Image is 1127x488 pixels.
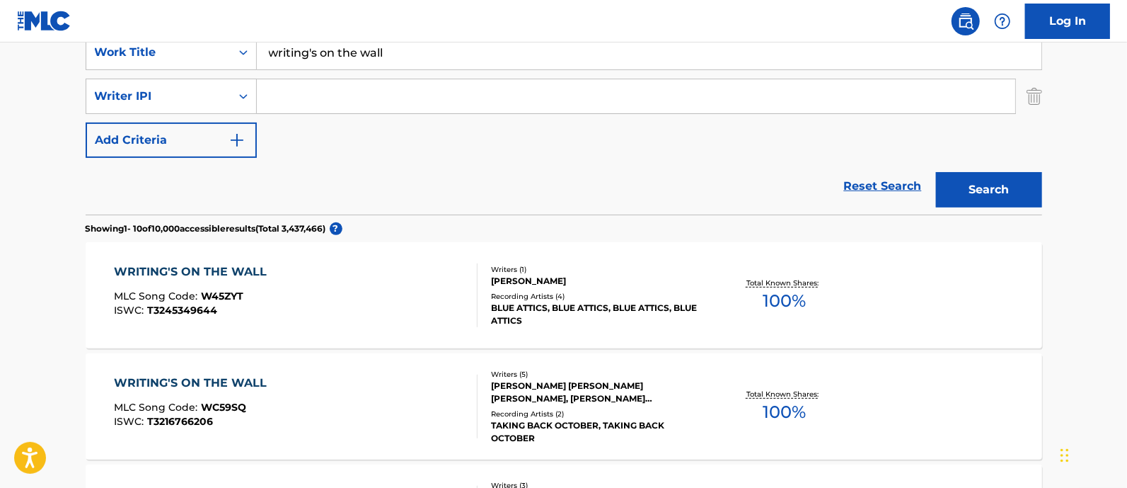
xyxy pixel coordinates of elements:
[147,304,217,317] span: T3245349644
[114,375,274,392] div: WRITING'S ON THE WALL
[1027,79,1042,114] img: Delete Criterion
[491,419,705,445] div: TAKING BACK OCTOBER, TAKING BACK OCTOBER
[86,353,1042,460] a: WRITING'S ON THE WALLMLC Song Code:WC59SQISWC:T3216766206Writers (5)[PERSON_NAME] [PERSON_NAME] [...
[746,389,822,399] p: Total Known Shares:
[114,263,274,280] div: WRITING'S ON THE WALL
[114,304,147,317] span: ISWC :
[86,35,1042,215] form: Search Form
[491,264,705,275] div: Writers ( 1 )
[114,290,201,302] span: MLC Song Code :
[86,123,257,158] button: Add Criteria
[86,242,1042,348] a: WRITING'S ON THE WALLMLC Song Code:W45ZYTISWC:T3245349644Writers (1)[PERSON_NAME]Recording Artist...
[1060,434,1069,477] div: Drag
[201,401,246,414] span: WC59SQ
[994,13,1011,30] img: help
[114,415,147,428] span: ISWC :
[201,290,243,302] span: W45ZYT
[491,275,705,288] div: [PERSON_NAME]
[491,302,705,327] div: BLUE ATTICS, BLUE ATTICS, BLUE ATTICS, BLUE ATTICS
[17,11,71,31] img: MLC Logo
[229,132,245,149] img: 9d2ae6d4665cec9f34b9.svg
[95,88,222,105] div: Writer IPI
[837,171,929,202] a: Reset Search
[86,222,326,235] p: Showing 1 - 10 of 10,000 accessible results (Total 3,437,466 )
[936,172,1042,208] button: Search
[1025,4,1110,39] a: Log In
[763,399,806,425] span: 100 %
[1056,420,1127,488] iframe: Chat Widget
[491,409,705,419] div: Recording Artists ( 2 )
[330,222,342,235] span: ?
[491,380,705,405] div: [PERSON_NAME] [PERSON_NAME] [PERSON_NAME], [PERSON_NAME] [PERSON_NAME], [PERSON_NAME] [PERSON_NAME]
[491,369,705,380] div: Writers ( 5 )
[952,7,980,35] a: Public Search
[763,288,806,314] span: 100 %
[988,7,1017,35] div: Help
[746,278,822,288] p: Total Known Shares:
[95,44,222,61] div: Work Title
[114,401,201,414] span: MLC Song Code :
[491,291,705,302] div: Recording Artists ( 4 )
[957,13,974,30] img: search
[147,415,213,428] span: T3216766206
